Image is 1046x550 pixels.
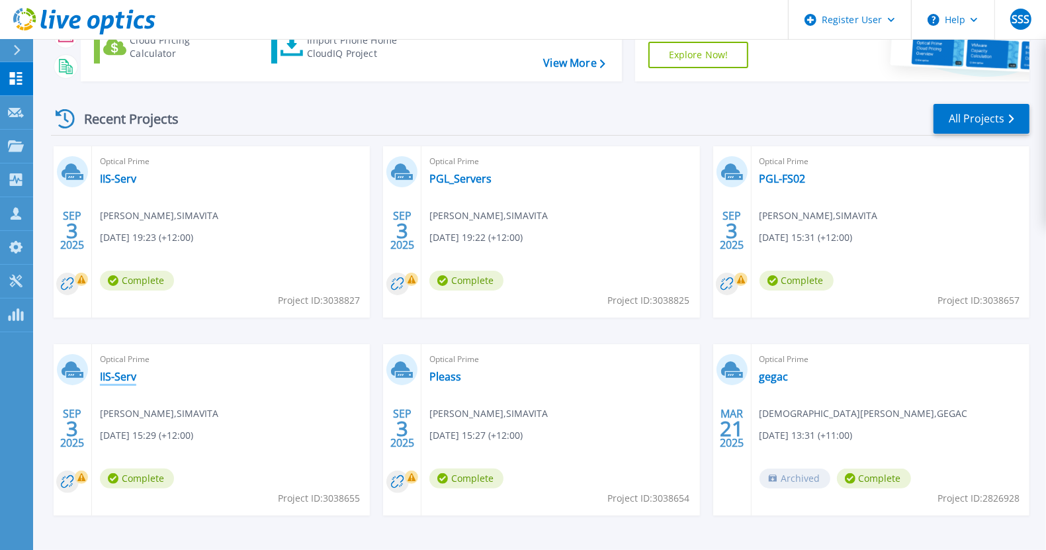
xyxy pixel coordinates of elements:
[100,469,174,488] span: Complete
[648,42,749,68] a: Explore Now!
[760,271,834,291] span: Complete
[760,428,853,443] span: [DATE] 13:31 (+11:00)
[429,469,503,488] span: Complete
[760,352,1022,367] span: Optical Prime
[429,428,523,443] span: [DATE] 15:27 (+12:00)
[100,370,136,383] a: IIS-Serv
[429,172,492,185] a: PGL_Servers
[760,208,878,223] span: [PERSON_NAME] , SIMAVITA
[429,406,548,421] span: [PERSON_NAME] , SIMAVITA
[429,154,691,169] span: Optical Prime
[278,491,360,506] span: Project ID: 3038655
[937,491,1020,506] span: Project ID: 2826928
[130,34,236,60] div: Cloud Pricing Calculator
[66,423,78,434] span: 3
[1012,14,1029,24] span: SSS
[429,230,523,245] span: [DATE] 19:22 (+12:00)
[837,469,911,488] span: Complete
[760,370,789,383] a: gegac
[608,293,690,308] span: Project ID: 3038825
[760,469,830,488] span: Archived
[278,293,360,308] span: Project ID: 3038827
[390,206,415,255] div: SEP 2025
[100,352,362,367] span: Optical Prime
[719,404,744,453] div: MAR 2025
[100,154,362,169] span: Optical Prime
[760,172,806,185] a: PGL-FS02
[396,225,408,236] span: 3
[94,30,241,64] a: Cloud Pricing Calculator
[726,225,738,236] span: 3
[429,370,461,383] a: Pleass
[100,172,136,185] a: IIS-Serv
[390,404,415,453] div: SEP 2025
[429,271,503,291] span: Complete
[760,230,853,245] span: [DATE] 15:31 (+12:00)
[719,206,744,255] div: SEP 2025
[51,103,196,135] div: Recent Projects
[100,428,193,443] span: [DATE] 15:29 (+12:00)
[760,154,1022,169] span: Optical Prime
[60,404,85,453] div: SEP 2025
[100,230,193,245] span: [DATE] 19:23 (+12:00)
[608,491,690,506] span: Project ID: 3038654
[760,406,968,421] span: [DEMOGRAPHIC_DATA][PERSON_NAME] , GEGAC
[934,104,1029,134] a: All Projects
[720,423,744,434] span: 21
[937,293,1020,308] span: Project ID: 3038657
[100,406,218,421] span: [PERSON_NAME] , SIMAVITA
[60,206,85,255] div: SEP 2025
[307,34,410,60] div: Import Phone Home CloudIQ Project
[543,57,605,69] a: View More
[396,423,408,434] span: 3
[429,208,548,223] span: [PERSON_NAME] , SIMAVITA
[429,352,691,367] span: Optical Prime
[66,225,78,236] span: 3
[100,208,218,223] span: [PERSON_NAME] , SIMAVITA
[100,271,174,291] span: Complete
